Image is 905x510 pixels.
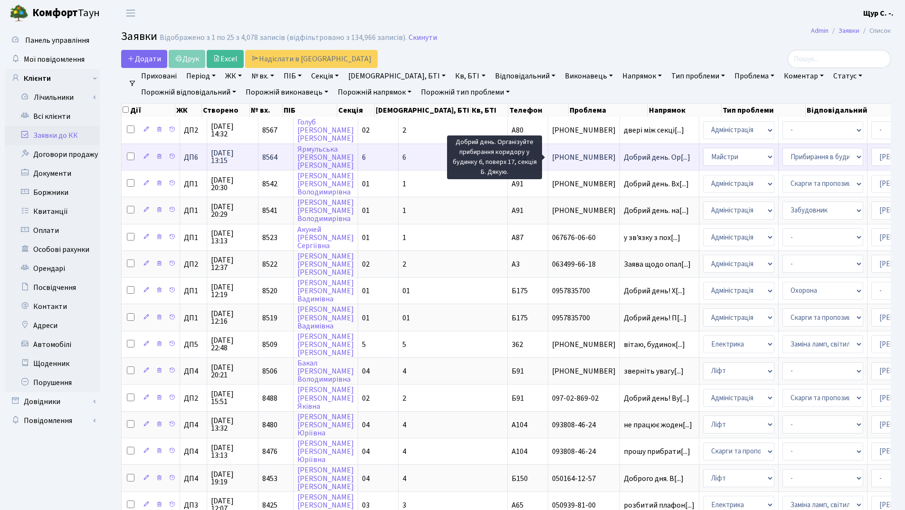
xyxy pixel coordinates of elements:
[297,465,354,492] a: [PERSON_NAME][PERSON_NAME][PERSON_NAME]
[552,421,616,429] span: 093808-46-24
[297,412,354,438] a: [PERSON_NAME][PERSON_NAME]Юріївна
[121,28,157,45] span: Заявки
[5,69,100,88] a: Клієнти
[32,5,78,20] b: Комфорт
[624,420,692,430] span: не працює жоден[...]
[624,179,689,189] span: Добрий день. Вх[...]
[211,471,254,486] span: [DATE] 19:19
[160,33,407,42] div: Відображено з 1 по 25 з 4,078 записів (відфільтровано з 134,966 записів).
[362,286,370,296] span: 01
[297,144,354,171] a: Ярмульська[PERSON_NAME][PERSON_NAME]
[5,164,100,183] a: Документи
[5,50,100,69] a: Мої повідомлення
[297,278,354,304] a: [PERSON_NAME][PERSON_NAME]Вадимівна
[184,421,203,429] span: ДП4
[402,393,406,404] span: 2
[5,183,100,202] a: Боржники
[451,68,489,84] a: Кв, БТІ
[211,176,254,192] span: [DATE] 20:30
[402,339,406,350] span: 5
[552,501,616,509] span: 050939-81-00
[362,393,370,404] span: 02
[184,448,203,455] span: ДП4
[552,234,616,241] span: 067676-06-60
[667,68,729,84] a: Тип проблеми
[402,366,406,376] span: 4
[262,473,277,484] span: 8453
[297,251,354,278] a: [PERSON_NAME][PERSON_NAME][PERSON_NAME]
[491,68,559,84] a: Відповідальний
[797,21,905,41] nav: breadcrumb
[248,68,278,84] a: № вх.
[297,358,354,385] a: Бакал[PERSON_NAME]Володимирівна
[552,448,616,455] span: 093808-46-24
[512,446,527,457] span: А104
[569,104,648,117] th: Проблема
[362,420,370,430] span: 04
[402,446,406,457] span: 4
[184,234,203,241] span: ДП1
[5,31,100,50] a: Панель управління
[402,313,410,323] span: 01
[297,224,354,251] a: Акуней[PERSON_NAME]Сергіївна
[10,4,29,23] img: logo.png
[552,314,616,322] span: 0957835700
[184,341,203,348] span: ДП5
[297,438,354,465] a: [PERSON_NAME][PERSON_NAME]Юріївна
[297,385,354,412] a: [PERSON_NAME][PERSON_NAME]Яківна
[552,475,616,482] span: 050164-12-57
[402,420,406,430] span: 4
[402,179,406,189] span: 1
[829,68,866,84] a: Статус
[5,411,100,430] a: Повідомлення
[184,180,203,188] span: ДП1
[624,313,686,323] span: Добрий день! П[...]
[648,104,722,117] th: Напрямок
[211,364,254,379] span: [DATE] 20:21
[262,125,277,135] span: 8567
[512,393,524,404] span: Б91
[512,232,524,243] span: А87
[207,50,244,68] a: Excel
[552,126,616,134] span: [PHONE_NUMBER]
[262,179,277,189] span: 8542
[337,104,375,117] th: Секція
[5,145,100,164] a: Договори продажу
[5,297,100,316] a: Контакти
[211,123,254,138] span: [DATE] 14:32
[262,420,277,430] span: 8480
[5,316,100,335] a: Адреси
[811,26,829,36] a: Admin
[512,259,520,269] span: А3
[283,104,337,117] th: ПІБ
[362,232,370,243] span: 01
[624,286,685,296] span: Добрий день! Х[...]
[242,84,332,100] a: Порожній виконавець
[512,179,524,189] span: А91
[859,26,891,36] li: Список
[624,473,684,484] span: Доброго дня. В[...]
[297,117,354,144] a: Голуб[PERSON_NAME][PERSON_NAME]
[552,341,616,348] span: [PHONE_NUMBER]
[863,8,894,19] a: Щур С. -.
[512,420,527,430] span: А104
[5,240,100,259] a: Особові рахунки
[624,393,689,404] span: Добрий день! Ву[...]
[262,339,277,350] span: 8509
[362,179,370,189] span: 01
[780,68,828,84] a: Коментар
[552,287,616,295] span: 0957835700
[624,339,685,350] span: вітаю, будинок[...]
[175,104,202,117] th: ЖК
[512,205,524,216] span: А91
[5,354,100,373] a: Щоденник
[280,68,305,84] a: ПІБ
[297,305,354,331] a: [PERSON_NAME][PERSON_NAME]Вадимівна
[184,207,203,214] span: ДП1
[250,104,283,117] th: № вх.
[624,446,690,457] span: прошу прибрати[...]
[262,259,277,269] span: 8522
[184,126,203,134] span: ДП2
[362,152,366,163] span: 6
[409,33,437,42] a: Скинути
